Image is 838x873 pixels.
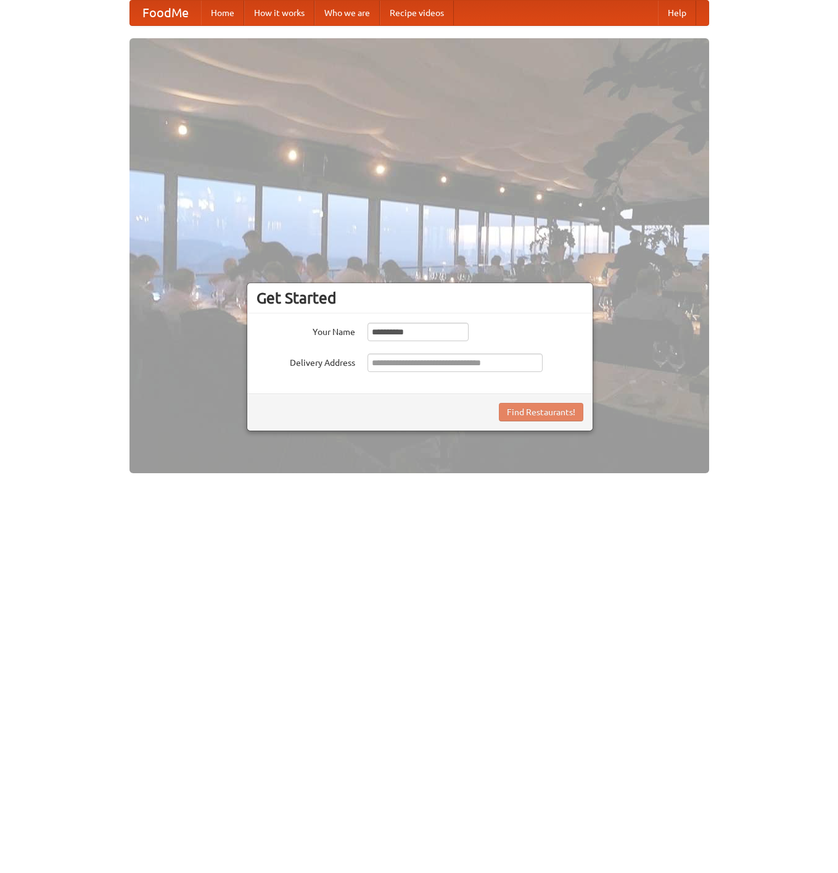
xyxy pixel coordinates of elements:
[257,323,355,338] label: Your Name
[380,1,454,25] a: Recipe videos
[244,1,314,25] a: How it works
[130,1,201,25] a: FoodMe
[499,403,583,421] button: Find Restaurants!
[257,354,355,369] label: Delivery Address
[314,1,380,25] a: Who we are
[201,1,244,25] a: Home
[257,289,583,307] h3: Get Started
[658,1,696,25] a: Help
